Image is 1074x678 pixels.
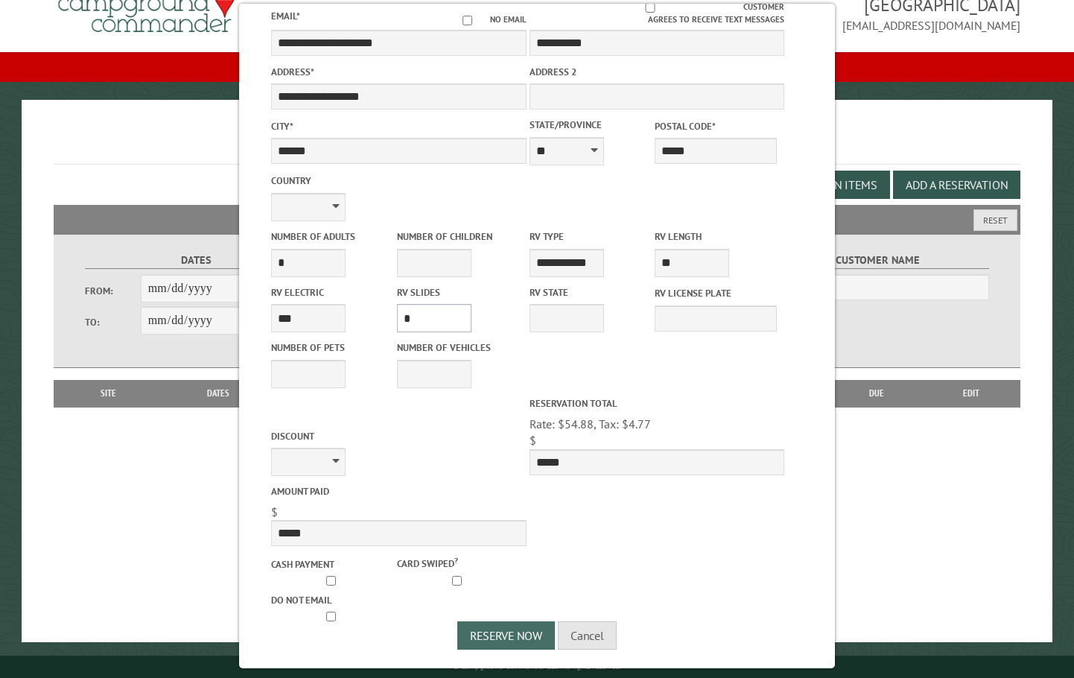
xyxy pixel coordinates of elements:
[766,252,989,269] label: Customer Name
[156,380,280,407] th: Dates
[530,285,652,300] label: RV State
[271,285,393,300] label: RV Electric
[271,229,393,244] label: Number of Adults
[558,621,617,650] button: Cancel
[271,119,526,133] label: City
[85,284,141,298] label: From:
[445,16,490,25] input: No email
[397,554,519,571] label: Card swiped
[530,229,652,244] label: RV Type
[530,416,651,431] span: Rate: $54.88, Tax: $4.77
[973,209,1017,231] button: Reset
[557,3,744,13] input: Customer agrees to receive text messages
[530,1,784,26] label: Customer agrees to receive text messages
[61,380,156,407] th: Site
[85,315,141,329] label: To:
[893,171,1020,199] button: Add a Reservation
[271,65,526,79] label: Address
[397,229,519,244] label: Number of Children
[530,433,536,448] span: $
[655,119,777,133] label: Postal Code
[54,124,1020,165] h1: Reservations
[922,380,1020,407] th: Edit
[271,429,526,443] label: Discount
[271,593,393,607] label: Do not email
[454,555,458,565] a: ?
[85,252,308,269] label: Dates
[271,340,393,355] label: Number of Pets
[453,662,621,671] small: © Campground Commander LLC. All rights reserved.
[655,229,777,244] label: RV Length
[655,286,777,300] label: RV License Plate
[271,504,278,519] span: $
[54,205,1020,233] h2: Filters
[530,396,784,411] label: Reservation Total
[397,340,519,355] label: Number of Vehicles
[271,484,526,498] label: Amount paid
[397,285,519,300] label: RV Slides
[271,557,393,571] label: Cash payment
[271,174,526,188] label: Country
[530,118,652,132] label: State/Province
[445,13,527,26] label: No email
[457,621,555,650] button: Reserve Now
[271,10,300,22] label: Email
[530,65,784,79] label: Address 2
[830,380,922,407] th: Due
